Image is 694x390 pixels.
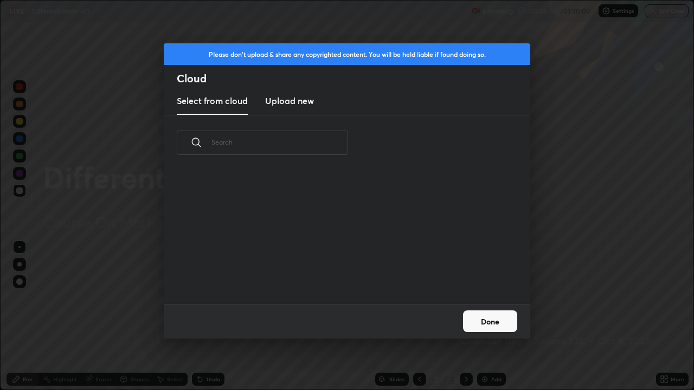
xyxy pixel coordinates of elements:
h3: Upload new [265,94,314,107]
h3: Select from cloud [177,94,248,107]
div: grid [164,167,517,304]
input: Search [211,119,348,165]
h2: Cloud [177,71,530,86]
div: Please don't upload & share any copyrighted content. You will be held liable if found doing so. [164,43,530,65]
button: Done [463,310,517,332]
